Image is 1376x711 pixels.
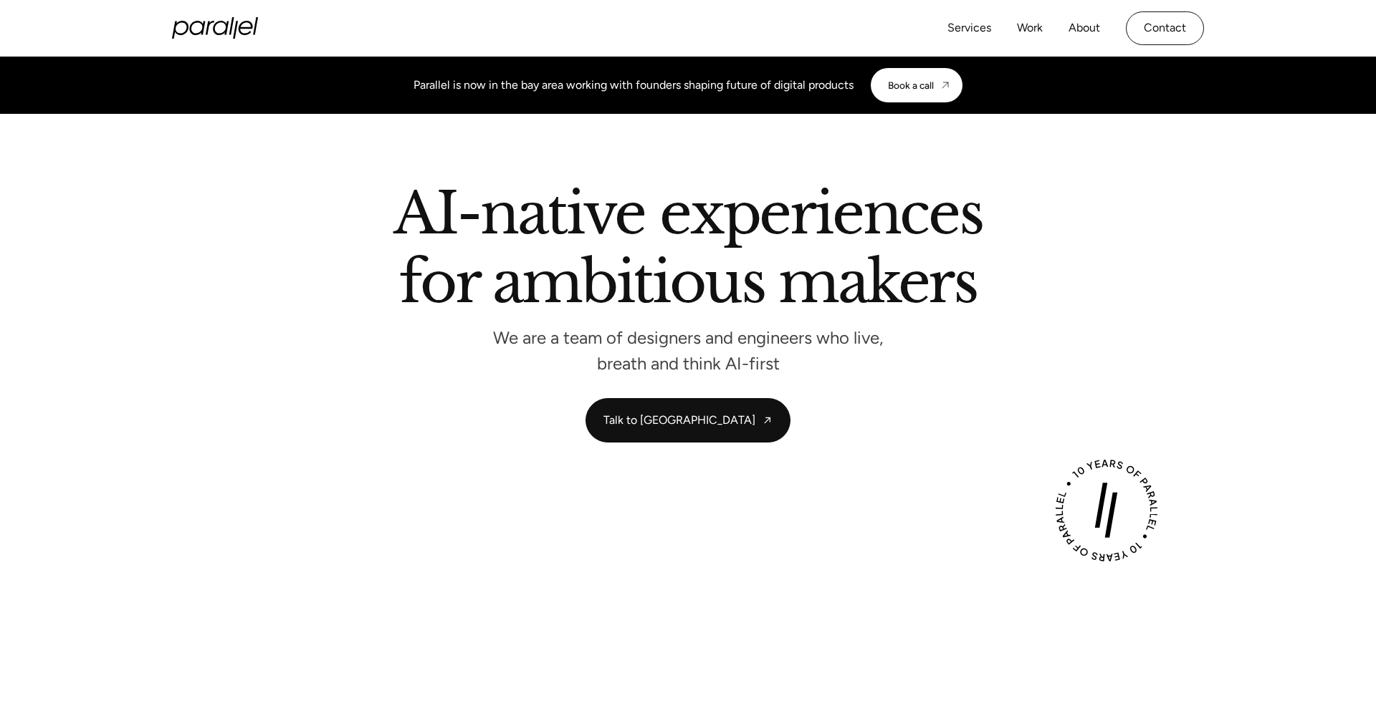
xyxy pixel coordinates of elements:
p: We are a team of designers and engineers who live, breath and think AI-first [473,332,903,369]
a: Work [1017,18,1043,39]
a: Services [947,18,991,39]
div: Parallel is now in the bay area working with founders shaping future of digital products [414,77,854,94]
img: CTA arrow image [940,79,951,91]
a: Contact [1126,11,1204,45]
a: Book a call [871,68,962,102]
div: Book a call [888,79,934,91]
a: About [1069,18,1100,39]
a: home [172,17,258,39]
h2: AI-native experiences for ambitious makers [279,185,1096,316]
